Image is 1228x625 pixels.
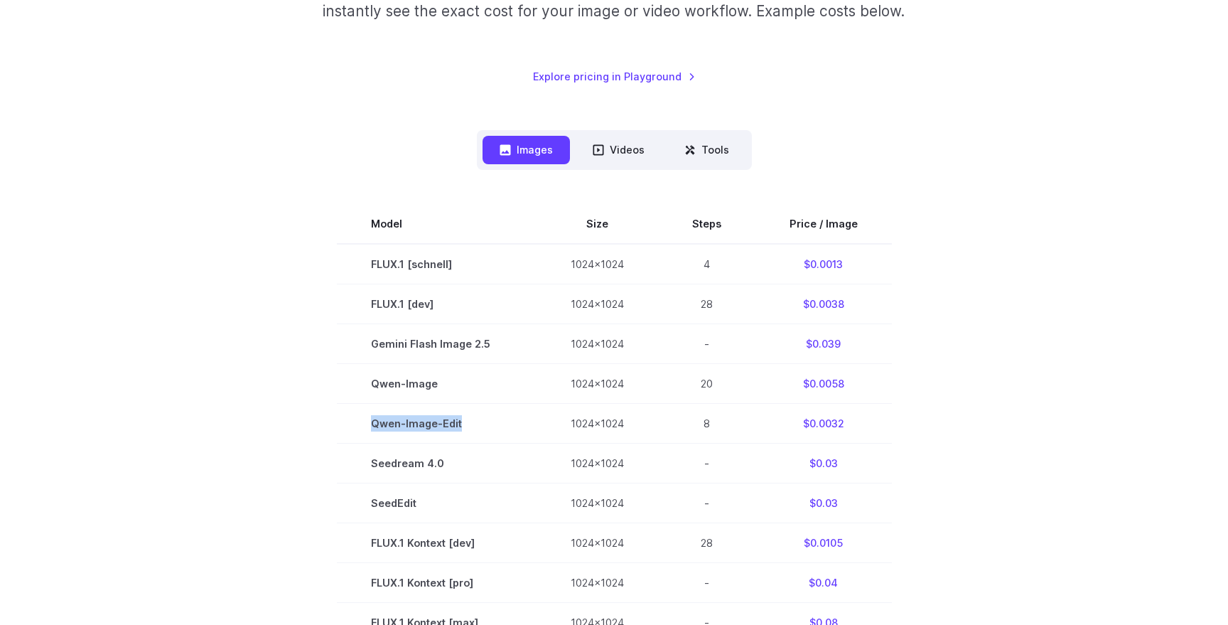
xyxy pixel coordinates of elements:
td: 1024x1024 [537,562,658,602]
td: 8 [658,403,755,443]
td: 1024x1024 [537,483,658,523]
td: - [658,562,755,602]
td: $0.03 [755,443,892,483]
td: 28 [658,523,755,562]
button: Videos [576,136,662,164]
span: Gemini Flash Image 2.5 [371,336,502,352]
td: FLUX.1 Kontext [dev] [337,523,537,562]
td: 1024x1024 [537,363,658,403]
td: $0.04 [755,562,892,602]
td: - [658,324,755,363]
td: FLUX.1 Kontext [pro] [337,562,537,602]
a: Explore pricing in Playground [533,68,696,85]
td: $0.0013 [755,244,892,284]
th: Steps [658,204,755,244]
button: Images [483,136,570,164]
th: Size [537,204,658,244]
td: 1024x1024 [537,284,658,324]
td: FLUX.1 [schnell] [337,244,537,284]
td: 1024x1024 [537,324,658,363]
td: 1024x1024 [537,443,658,483]
td: $0.03 [755,483,892,523]
th: Model [337,204,537,244]
td: Qwen-Image-Edit [337,403,537,443]
td: SeedEdit [337,483,537,523]
td: 1024x1024 [537,244,658,284]
td: FLUX.1 [dev] [337,284,537,324]
td: 20 [658,363,755,403]
td: - [658,483,755,523]
td: Seedream 4.0 [337,443,537,483]
td: 1024x1024 [537,523,658,562]
button: Tools [667,136,746,164]
td: 1024x1024 [537,403,658,443]
td: Qwen-Image [337,363,537,403]
td: - [658,443,755,483]
td: $0.0038 [755,284,892,324]
td: 4 [658,244,755,284]
td: 28 [658,284,755,324]
td: $0.0058 [755,363,892,403]
th: Price / Image [755,204,892,244]
td: $0.0105 [755,523,892,562]
td: $0.039 [755,324,892,363]
td: $0.0032 [755,403,892,443]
